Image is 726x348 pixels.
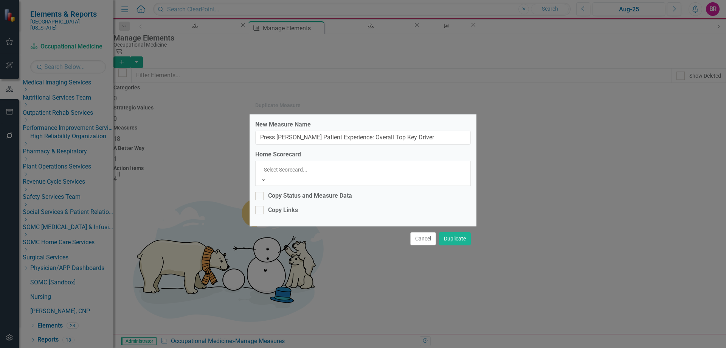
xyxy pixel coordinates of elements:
div: Copy Status and Measure Data [268,192,352,200]
label: Home Scorecard [255,150,471,159]
button: Duplicate [439,232,471,245]
div: Copy Links [268,206,298,215]
div: Duplicate Measure [255,103,301,108]
label: New Measure Name [255,120,471,129]
input: Name [255,131,471,145]
button: Cancel [410,232,436,245]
